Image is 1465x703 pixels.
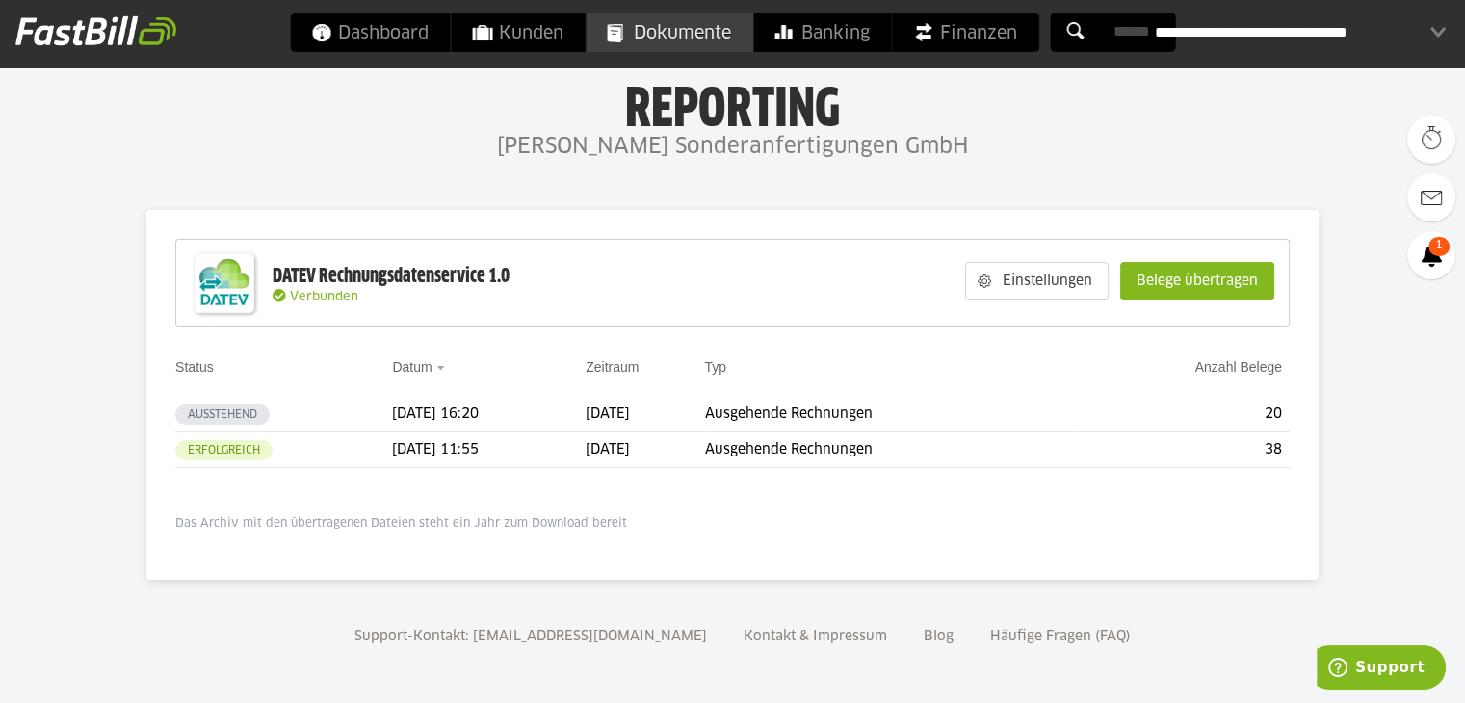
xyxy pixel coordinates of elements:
[704,359,726,375] a: Typ
[586,397,704,432] td: [DATE]
[704,432,1078,468] td: Ausgehende Rechnungen
[392,397,586,432] td: [DATE] 16:20
[436,366,449,370] img: sort_desc.gif
[1407,231,1455,279] a: 1
[15,15,176,46] img: fastbill_logo_white.png
[348,630,714,643] a: Support-Kontakt: [EMAIL_ADDRESS][DOMAIN_NAME]
[175,440,273,460] sl-badge: Erfolgreich
[586,13,752,52] a: Dokumente
[175,516,1290,532] p: Das Archiv mit den übertragenen Dateien steht ein Jahr zum Download bereit
[704,397,1078,432] td: Ausgehende Rechnungen
[1195,359,1282,375] a: Anzahl Belege
[451,13,585,52] a: Kunden
[917,630,960,643] a: Blog
[311,13,429,52] span: Dashboard
[774,13,870,52] span: Banking
[186,245,263,322] img: DATEV-Datenservice Logo
[586,432,704,468] td: [DATE]
[1120,262,1274,300] sl-button: Belege übertragen
[965,262,1109,300] sl-button: Einstellungen
[175,359,214,375] a: Status
[586,359,639,375] a: Zeitraum
[472,13,563,52] span: Kunden
[607,13,731,52] span: Dokumente
[1428,237,1450,256] span: 1
[392,359,432,375] a: Datum
[1317,645,1446,693] iframe: Öffnet ein Widget, in dem Sie weitere Informationen finden
[392,432,586,468] td: [DATE] 11:55
[737,630,894,643] a: Kontakt & Impressum
[1079,432,1290,468] td: 38
[273,264,510,289] div: DATEV Rechnungsdatenservice 1.0
[1079,397,1290,432] td: 20
[290,291,358,303] span: Verbunden
[175,404,270,425] sl-badge: Ausstehend
[913,13,1017,52] span: Finanzen
[983,630,1138,643] a: Häufige Fragen (FAQ)
[290,13,450,52] a: Dashboard
[753,13,891,52] a: Banking
[193,78,1272,128] h1: Reporting
[892,13,1038,52] a: Finanzen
